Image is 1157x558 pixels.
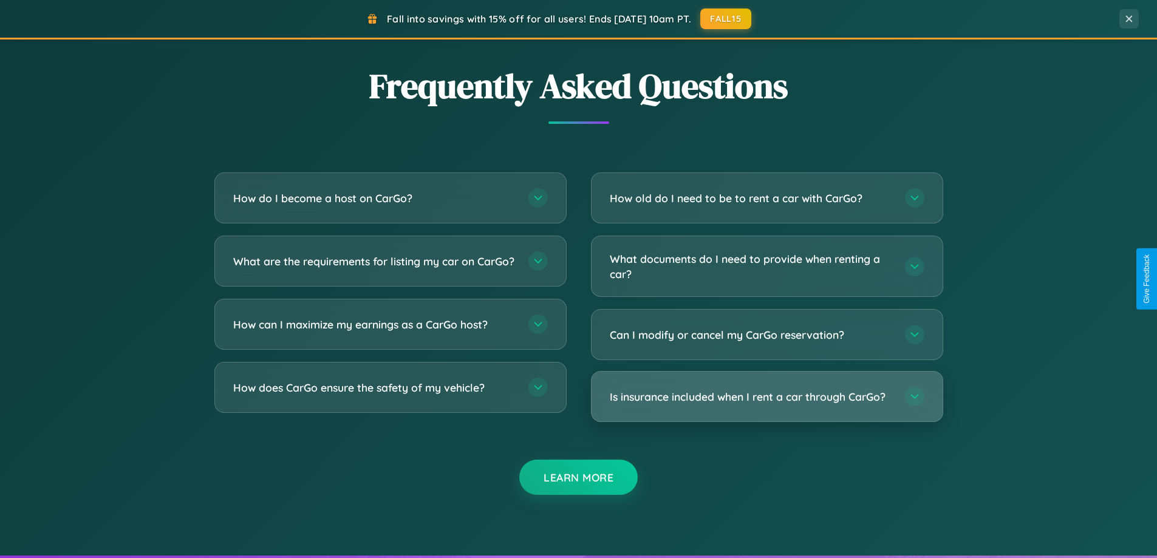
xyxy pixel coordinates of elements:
h3: What documents do I need to provide when renting a car? [610,251,893,281]
h3: Is insurance included when I rent a car through CarGo? [610,389,893,404]
h3: How old do I need to be to rent a car with CarGo? [610,191,893,206]
span: Fall into savings with 15% off for all users! Ends [DATE] 10am PT. [387,13,691,25]
h3: What are the requirements for listing my car on CarGo? [233,254,516,269]
div: Give Feedback [1142,254,1151,304]
h3: How does CarGo ensure the safety of my vehicle? [233,380,516,395]
h3: Can I modify or cancel my CarGo reservation? [610,327,893,342]
h3: How do I become a host on CarGo? [233,191,516,206]
h3: How can I maximize my earnings as a CarGo host? [233,317,516,332]
button: Learn More [519,460,638,495]
button: FALL15 [700,9,751,29]
h2: Frequently Asked Questions [214,63,943,109]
